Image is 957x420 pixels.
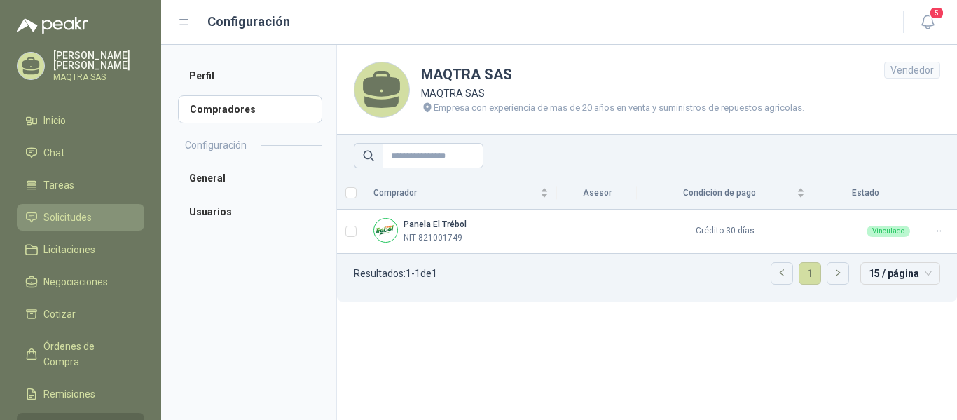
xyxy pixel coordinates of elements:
[17,269,144,295] a: Negociaciones
[778,269,786,277] span: left
[421,64,804,86] h1: MAQTRA SAS
[827,263,848,284] button: right
[373,187,537,200] span: Comprador
[869,263,932,284] span: 15 / página
[799,263,820,284] a: 1
[43,210,92,225] span: Solicitudes
[43,177,74,193] span: Tareas
[17,107,144,134] a: Inicio
[17,301,144,327] a: Cotizar
[884,62,940,79] div: Vendedor
[17,236,144,263] a: Licitaciones
[929,6,944,20] span: 5
[860,262,940,285] div: tamaño de página
[834,269,842,277] span: right
[178,62,322,90] a: Perfil
[43,242,95,257] span: Licitaciones
[17,17,88,34] img: Logo peakr
[867,226,910,237] div: Vinculado
[178,164,322,192] a: General
[637,210,813,254] td: Crédito 30 días
[17,333,144,375] a: Órdenes de Compra
[53,73,144,81] p: MAQTRA SAS
[17,204,144,231] a: Solicitudes
[434,101,804,115] p: Empresa con experiencia de mas de 20 años en venta y suministros de repuestos agricolas.
[43,274,108,290] span: Negociaciones
[17,140,144,166] a: Chat
[421,86,804,101] p: MAQTRA SAS
[404,231,462,245] p: NIT 821001749
[645,187,794,200] span: Condición de pago
[827,262,849,285] li: Página siguiente
[178,95,322,123] a: Compradores
[178,198,322,226] a: Usuarios
[43,145,64,161] span: Chat
[915,10,940,35] button: 5
[43,113,66,128] span: Inicio
[43,386,95,402] span: Remisiones
[374,219,397,242] img: Company Logo
[354,269,437,278] p: Resultados: 1 - 1 de 1
[53,50,144,70] p: [PERSON_NAME] [PERSON_NAME]
[17,172,144,198] a: Tareas
[43,339,131,370] span: Órdenes de Compra
[813,177,918,210] th: Estado
[207,12,290,32] h1: Configuración
[771,262,793,285] li: Página anterior
[365,177,557,210] th: Comprador
[771,263,792,284] button: left
[404,219,467,229] b: Panela El Trébol
[185,137,247,153] h2: Configuración
[637,177,813,210] th: Condición de pago
[43,306,76,322] span: Cotizar
[557,177,637,210] th: Asesor
[799,262,821,285] li: 1
[17,381,144,407] a: Remisiones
